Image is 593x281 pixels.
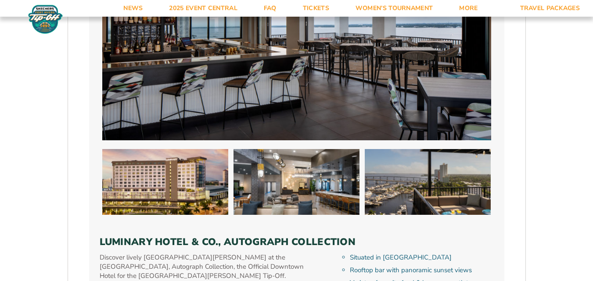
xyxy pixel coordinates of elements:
[26,4,65,34] img: Fort Myers Tip-Off
[365,149,491,215] img: Luminary Hotel & Co., Autograph Collection (2025 BEACH)
[100,253,310,281] p: Discover lively [GEOGRAPHIC_DATA][PERSON_NAME] at the [GEOGRAPHIC_DATA], Autograph Collection, th...
[350,253,493,262] li: Situated in [GEOGRAPHIC_DATA]
[350,266,493,275] li: Rooftop bar with panoramic sunset views
[102,149,228,215] img: Luminary Hotel & Co., Autograph Collection (2025 BEACH)
[100,236,494,248] h3: Luminary Hotel & Co., Autograph Collection
[234,149,359,215] img: Luminary Hotel & Co., Autograph Collection (2025 BEACH)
